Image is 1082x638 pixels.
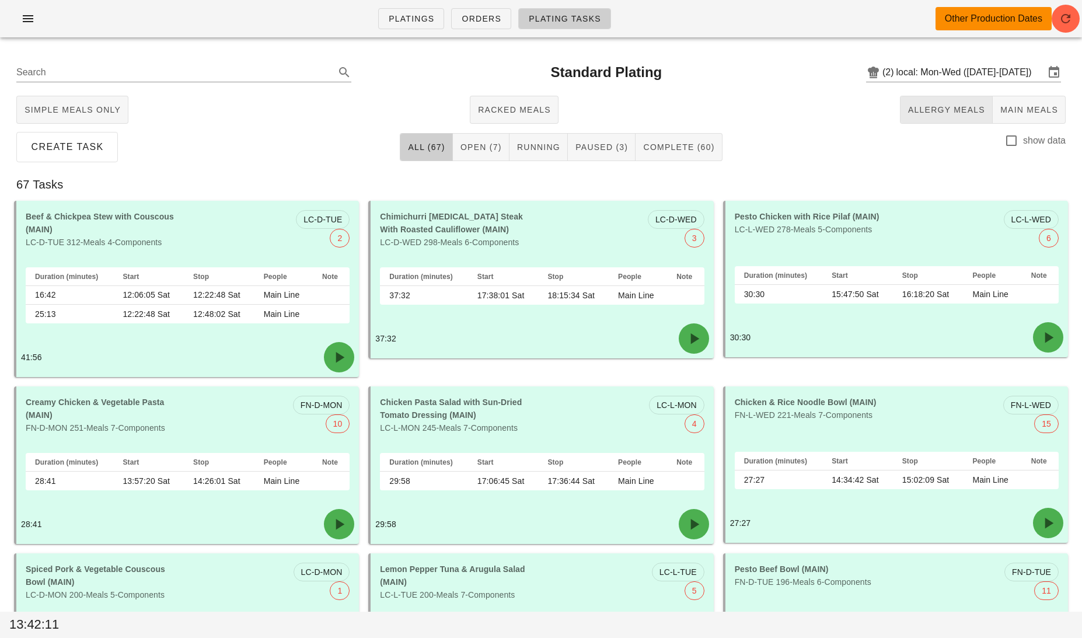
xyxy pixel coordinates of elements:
[822,285,893,304] td: 15:47:50 Sat
[254,305,313,323] td: Main Line
[113,472,184,490] td: 13:57:20 Sat
[516,142,560,152] span: Running
[407,142,445,152] span: All (67)
[468,453,539,472] th: Start
[371,319,713,358] div: 37:32
[373,203,542,256] div: LC-D-WED 298-Meals 6-Components
[735,266,822,285] th: Duration (minutes)
[7,166,1075,203] div: 67 Tasks
[822,470,893,489] td: 14:34:42 Sat
[1012,563,1051,581] span: FN-D-TUE
[893,266,964,285] th: Stop
[26,305,113,323] td: 25:13
[900,96,993,124] button: Allergy Meals
[643,142,714,152] span: Complete (60)
[380,212,523,234] b: Chimichurri [MEDICAL_DATA] Steak With Roasted Cauliflower (MAIN)
[184,305,254,323] td: 12:48:02 Sat
[528,14,601,23] span: Plating Tasks
[1042,415,1051,433] span: 15
[945,12,1042,26] div: Other Production Dates
[509,133,568,161] button: Running
[451,8,511,29] a: Orders
[735,452,822,470] th: Duration (minutes)
[1011,211,1051,228] span: LC-L-WED
[19,203,188,256] div: LC-D-TUE 312-Meals 4-Components
[337,229,342,247] span: 2
[551,62,662,83] h2: Standard Plating
[692,415,697,433] span: 4
[893,285,964,304] td: 16:18:20 Sat
[26,472,113,490] td: 28:41
[380,453,467,472] th: Duration (minutes)
[16,504,359,544] div: 28:41
[468,267,539,286] th: Start
[538,286,609,305] td: 18:15:34 Sat
[735,398,877,407] b: Chicken & Rice Noodle Bowl (MAIN)
[373,389,542,441] div: LC-L-MON 245-Meals 7-Components
[19,389,188,441] div: FN-D-MON 251-Meals 7-Components
[460,142,502,152] span: Open (7)
[16,96,128,124] button: Simple Meals Only
[7,613,96,637] div: 13:42:11
[735,212,879,221] b: Pesto Chicken with Rice Pilaf (MAIN)
[908,105,985,114] span: Allergy Meals
[657,396,696,414] span: LC-L-MON
[518,8,611,29] a: Plating Tasks
[26,398,164,420] b: Creamy Chicken & Vegetable Pasta (MAIN)
[254,453,313,472] th: People
[659,563,697,581] span: LC-L-TUE
[1000,105,1058,114] span: Main Meals
[468,472,539,490] td: 17:06:45 Sat
[301,563,343,581] span: LC-D-MON
[636,133,722,161] button: Complete (60)
[728,203,897,254] div: LC-L-WED 278-Meals 5-Components
[725,503,1068,543] div: 27:27
[609,267,667,286] th: People
[333,415,343,433] span: 10
[538,267,609,286] th: Stop
[963,452,1021,470] th: People
[19,556,188,608] div: LC-D-MON 200-Meals 5-Components
[400,133,452,161] button: All (67)
[380,564,525,587] b: Lemon Pepper Tuna & Arugula Salad (MAIN)
[470,96,559,124] button: Racked Meals
[963,266,1021,285] th: People
[963,285,1021,304] td: Main Line
[1022,266,1059,285] th: Note
[1046,229,1051,247] span: 6
[380,472,467,490] td: 29:58
[1011,396,1051,414] span: FN-L-WED
[184,267,254,286] th: Stop
[254,267,313,286] th: People
[667,453,704,472] th: Note
[692,582,697,599] span: 5
[26,212,174,234] b: Beef & Chickpea Stew with Couscous (MAIN)
[313,267,350,286] th: Note
[184,472,254,490] td: 14:26:01 Sat
[26,267,113,286] th: Duration (minutes)
[26,564,165,587] b: Spiced Pork & Vegetable Couscous Bowl (MAIN)
[1022,452,1059,470] th: Note
[993,96,1066,124] button: Main Meals
[893,452,964,470] th: Stop
[337,582,342,599] span: 1
[184,453,254,472] th: Stop
[380,286,467,305] td: 37:32
[371,504,713,544] div: 29:58
[26,453,113,472] th: Duration (minutes)
[113,286,184,305] td: 12:06:05 Sat
[24,105,121,114] span: Simple Meals Only
[254,286,313,305] td: Main Line
[113,305,184,323] td: 12:22:48 Sat
[692,229,697,247] span: 3
[667,267,704,286] th: Note
[26,286,113,305] td: 16:42
[378,8,444,29] a: Platings
[609,472,667,490] td: Main Line
[882,67,896,78] div: (2)
[822,452,893,470] th: Start
[609,286,667,305] td: Main Line
[538,453,609,472] th: Stop
[380,267,467,286] th: Duration (minutes)
[380,398,522,420] b: Chicken Pasta Salad with Sun-Dried Tomato Dressing (MAIN)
